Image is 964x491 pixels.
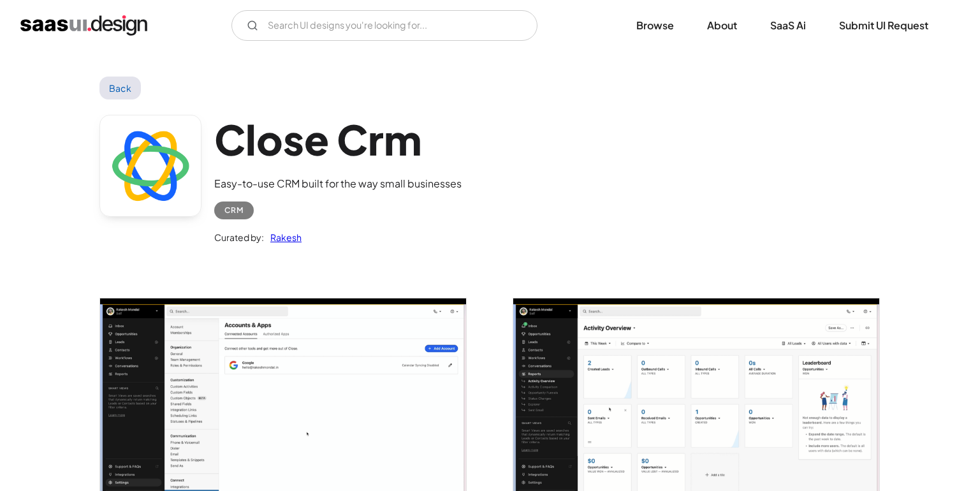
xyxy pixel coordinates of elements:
[214,115,462,164] h1: Close Crm
[231,10,537,41] form: Email Form
[824,11,944,40] a: Submit UI Request
[20,15,147,36] a: home
[621,11,689,40] a: Browse
[264,230,302,245] a: Rakesh
[692,11,752,40] a: About
[224,203,244,218] div: CRM
[755,11,821,40] a: SaaS Ai
[214,176,462,191] div: Easy-to-use CRM built for the way small businesses
[214,230,264,245] div: Curated by:
[231,10,537,41] input: Search UI designs you're looking for...
[99,77,141,99] a: Back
